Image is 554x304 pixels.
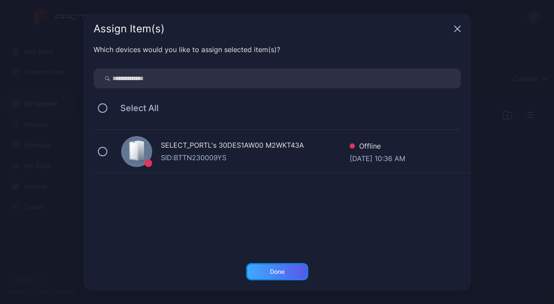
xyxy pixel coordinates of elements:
[161,152,350,163] div: SID: BTTN230009YS
[350,141,405,153] div: Offline
[94,24,451,34] div: Assign Item(s)
[246,263,308,280] button: Done
[112,103,159,113] span: Select All
[350,153,405,162] div: [DATE] 10:36 AM
[94,44,461,55] div: Which devices would you like to assign selected item(s)?
[161,140,350,152] div: SELECT_PORTL's 30DES1AW00 M2WKT43A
